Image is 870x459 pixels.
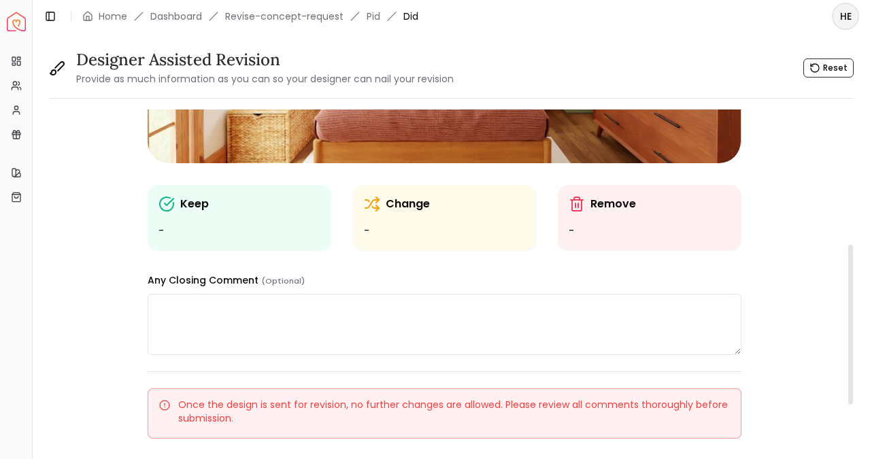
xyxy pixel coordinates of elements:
[76,72,454,86] small: Provide as much information as you can so your designer can nail your revision
[76,49,454,71] h3: Designer Assisted Revision
[403,10,418,23] span: Did
[367,10,380,23] a: Pid
[82,10,418,23] nav: breadcrumb
[569,223,730,239] ul: -
[832,3,859,30] button: HE
[159,398,729,425] div: Once the design is sent for revision, no further changes are allowed. Please review all comments ...
[803,58,854,78] button: Reset
[833,4,858,29] span: HE
[386,196,430,212] p: Change
[590,196,636,212] p: Remove
[99,10,127,23] a: Home
[150,10,202,23] a: Dashboard
[158,223,320,239] ul: -
[225,10,344,23] a: Revise-concept-request
[148,273,305,287] label: Any Closing Comment
[7,12,26,31] img: Spacejoy Logo
[180,196,209,212] p: Keep
[7,12,26,31] a: Spacejoy
[261,275,305,286] small: (Optional)
[364,223,525,239] ul: -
